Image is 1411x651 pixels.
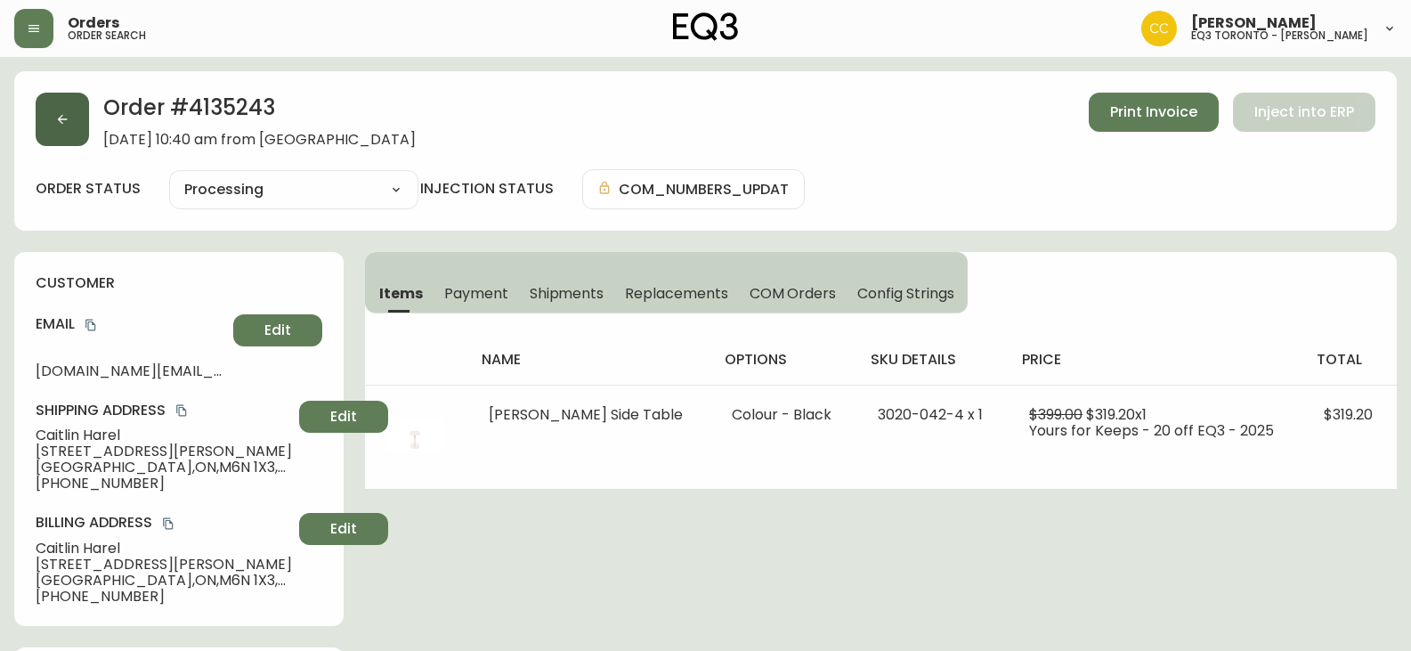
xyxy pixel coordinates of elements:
h4: injection status [420,179,554,199]
label: order status [36,179,141,199]
button: Print Invoice [1089,93,1219,132]
span: Config Strings [857,284,953,303]
span: [DOMAIN_NAME][EMAIL_ADDRESS][DOMAIN_NAME] [36,363,226,379]
span: Orders [68,16,119,30]
h4: Email [36,314,226,334]
span: Replacements [625,284,727,303]
span: [PERSON_NAME] [1191,16,1317,30]
span: [GEOGRAPHIC_DATA] , ON , M6N 1X3 , CA [36,460,292,476]
h2: Order # 4135243 [103,93,416,132]
span: $319.20 x 1 [1086,404,1147,425]
li: Colour - Black [732,407,835,423]
span: Items [379,284,423,303]
span: [GEOGRAPHIC_DATA] , ON , M6N 1X3 , CA [36,573,292,589]
span: [STREET_ADDRESS][PERSON_NAME] [36,443,292,460]
span: 3020-042-4 x 1 [878,404,983,425]
span: Edit [330,407,357,427]
span: $399.00 [1029,404,1083,425]
h5: order search [68,30,146,41]
h4: Shipping Address [36,401,292,420]
h4: options [725,350,842,370]
span: Print Invoice [1110,102,1197,122]
button: Edit [233,314,322,346]
img: 3020-042-MC-400-1-ckdovslmy8r9q0198gxpa9j3v.jpg [386,407,443,464]
span: [PHONE_NUMBER] [36,476,292,492]
button: copy [82,316,100,334]
span: [STREET_ADDRESS][PERSON_NAME] [36,557,292,573]
span: $319.20 [1324,404,1373,425]
h4: name [482,350,696,370]
button: copy [173,402,191,419]
img: ec7176bad513007d25397993f68ebbfb [1141,11,1177,46]
h4: customer [36,273,322,293]
h4: Billing Address [36,513,292,533]
span: Yours for Keeps - 20 off EQ3 - 2025 [1029,420,1274,441]
span: Caitlin Harel [36,541,292,557]
span: Edit [264,321,291,340]
h4: price [1022,350,1288,370]
span: Payment [444,284,508,303]
button: copy [159,515,177,533]
span: [DATE] 10:40 am from [GEOGRAPHIC_DATA] [103,132,416,148]
button: Edit [299,513,388,545]
h4: total [1317,350,1383,370]
img: logo [673,12,739,41]
span: Caitlin Harel [36,427,292,443]
h4: sku details [871,350,993,370]
h5: eq3 toronto - [PERSON_NAME] [1191,30,1368,41]
span: COM Orders [750,284,837,303]
span: Edit [330,519,357,539]
span: [PERSON_NAME] Side Table [489,404,683,425]
span: Shipments [530,284,604,303]
span: [PHONE_NUMBER] [36,589,292,605]
button: Edit [299,401,388,433]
